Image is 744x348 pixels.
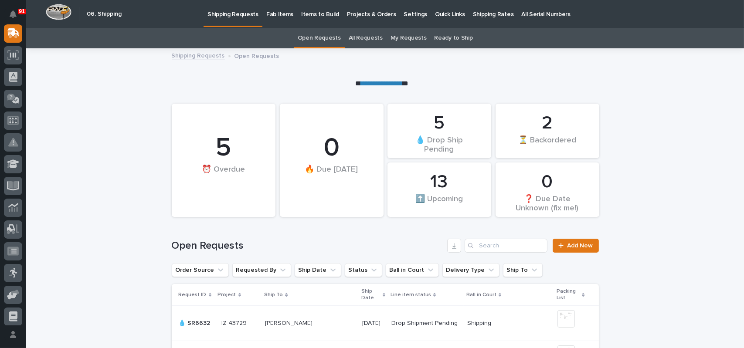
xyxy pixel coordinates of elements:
p: 💧 SR6632 [179,318,212,327]
a: My Requests [391,28,427,48]
p: Open Requests [234,51,279,60]
p: Drop Shipment Pending [391,318,459,327]
div: 2 [510,112,584,134]
button: Requested By [232,263,291,277]
div: ⏳ Backordered [510,135,584,153]
p: Project [218,290,236,300]
button: Notifications [4,5,22,24]
button: Ship To [503,263,543,277]
div: 0 [510,171,584,193]
h1: Open Requests [172,240,444,252]
div: Notifications91 [11,10,22,24]
button: Delivery Type [442,263,499,277]
p: Ship Date [361,287,380,303]
button: Order Source [172,263,229,277]
a: All Requests [349,28,383,48]
h2: 06. Shipping [87,10,122,18]
img: Workspace Logo [46,4,71,20]
p: 91 [19,8,25,14]
div: 5 [187,132,261,164]
input: Search [465,239,547,253]
p: Packing List [557,287,580,303]
p: Shipping [467,318,493,327]
div: 13 [402,171,476,193]
div: 5 [402,112,476,134]
p: Line item status [391,290,431,300]
div: 💧 Drop Ship Pending [402,135,476,153]
a: Shipping Requests [172,50,225,60]
button: Status [345,263,382,277]
div: ⬆️ Upcoming [402,194,476,212]
p: Request ID [179,290,207,300]
button: Ship Date [295,263,341,277]
button: Ball in Court [386,263,439,277]
a: Open Requests [298,28,341,48]
div: ⏰ Overdue [187,165,261,192]
div: 🔥 Due [DATE] [295,165,369,192]
span: Add New [567,243,593,249]
p: HZ 43729 [219,318,249,327]
div: 0 [295,132,369,164]
a: Ready to Ship [434,28,472,48]
tr: 💧 SR6632💧 SR6632 HZ 43729HZ 43729 [PERSON_NAME][PERSON_NAME] [DATE]Drop Shipment PendingDrop Ship... [172,306,599,341]
a: Add New [553,239,598,253]
p: Ship To [264,290,283,300]
p: [DATE] [362,320,384,327]
p: Ball in Court [466,290,496,300]
div: ❓ Due Date Unknown (fix me!) [510,194,584,212]
p: [PERSON_NAME] [265,318,314,327]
